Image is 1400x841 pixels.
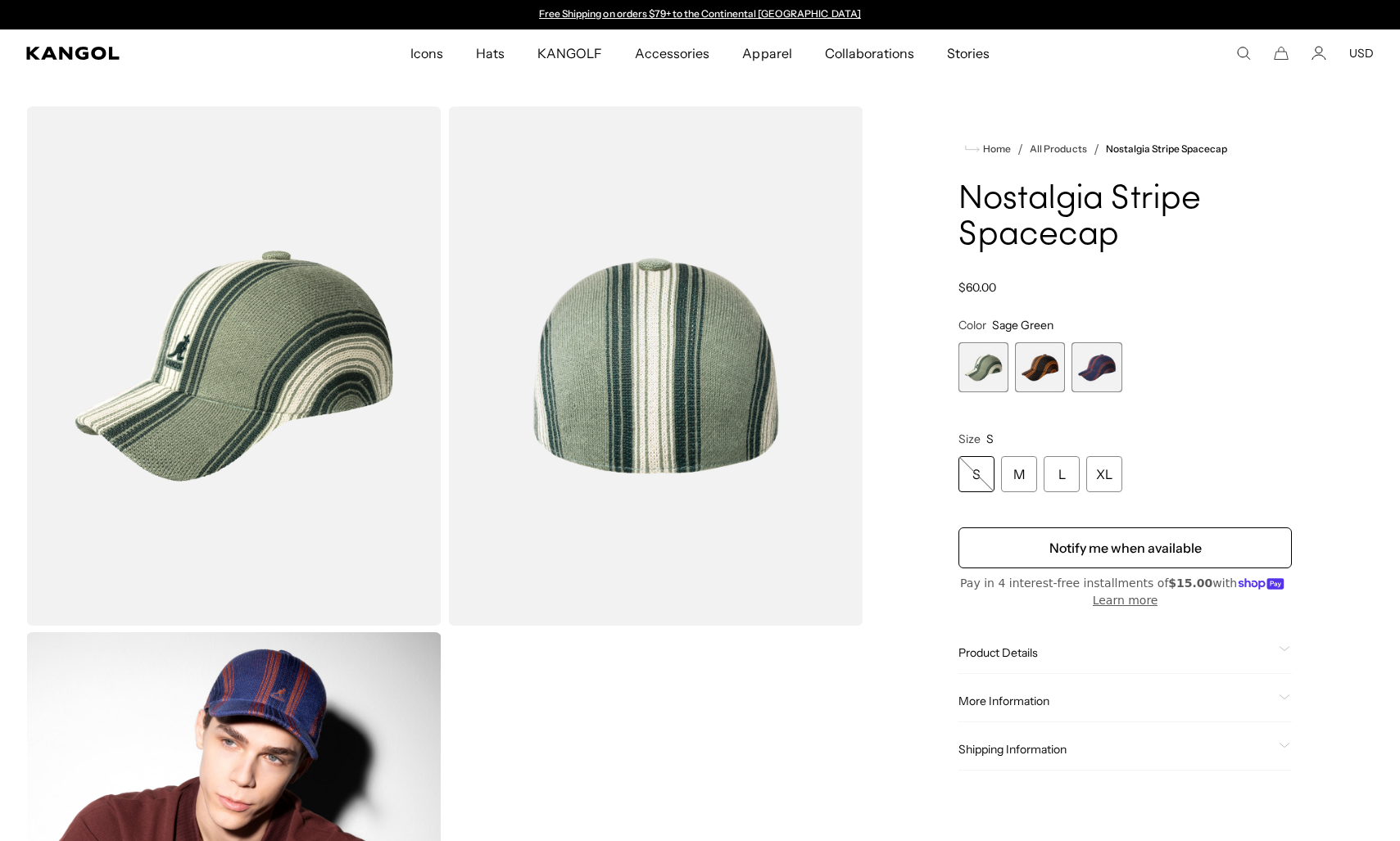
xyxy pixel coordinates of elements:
[1044,456,1080,492] div: L
[1236,46,1251,61] summary: Search here
[532,8,869,21] div: 1 of 2
[980,143,1011,155] span: Home
[1274,46,1289,61] button: Cart
[1086,456,1122,492] div: XL
[476,29,505,77] span: Hats
[1011,139,1023,159] li: /
[1015,342,1065,392] div: 2 of 3
[532,8,869,21] slideshow-component: Announcement bar
[992,318,1053,332] span: Sage Green
[958,342,1008,392] label: Sage Green
[394,29,460,77] a: Icons
[958,432,981,446] span: Size
[618,29,726,77] a: Accessories
[448,106,863,626] img: color-sage-green
[460,29,521,77] a: Hats
[947,29,990,77] span: Stories
[1015,342,1065,392] label: Black
[986,432,994,446] span: S
[825,29,914,77] span: Collaborations
[958,342,1008,392] div: 1 of 3
[635,29,709,77] span: Accessories
[965,142,1011,156] a: Home
[958,645,1272,660] span: Product Details
[958,139,1292,159] nav: breadcrumbs
[1087,139,1099,159] li: /
[958,456,994,492] div: S
[532,8,869,21] div: Announcement
[958,318,986,332] span: Color
[958,280,996,295] span: $60.00
[958,694,1272,708] span: More Information
[1072,342,1121,392] div: 3 of 3
[958,742,1272,757] span: Shipping Information
[539,7,861,20] a: Free Shipping on orders $79+ to the Continental [GEOGRAPHIC_DATA]
[742,29,791,77] span: Apparel
[1106,143,1228,155] a: Nostalgia Stripe Spacecap
[26,106,442,626] img: color-sage-green
[1312,46,1326,61] a: Account
[1072,342,1121,392] label: Hazy Indigo
[958,182,1292,254] h1: Nostalgia Stripe Spacecap
[537,29,602,77] span: KANGOLF
[931,29,1006,77] a: Stories
[410,29,443,77] span: Icons
[1001,456,1037,492] div: M
[958,527,1292,568] button: Notify me when available
[521,29,618,77] a: KANGOLF
[26,47,271,60] a: Kangol
[1030,143,1086,155] a: All Products
[809,29,931,77] a: Collaborations
[726,29,808,77] a: Apparel
[1349,46,1374,61] button: USD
